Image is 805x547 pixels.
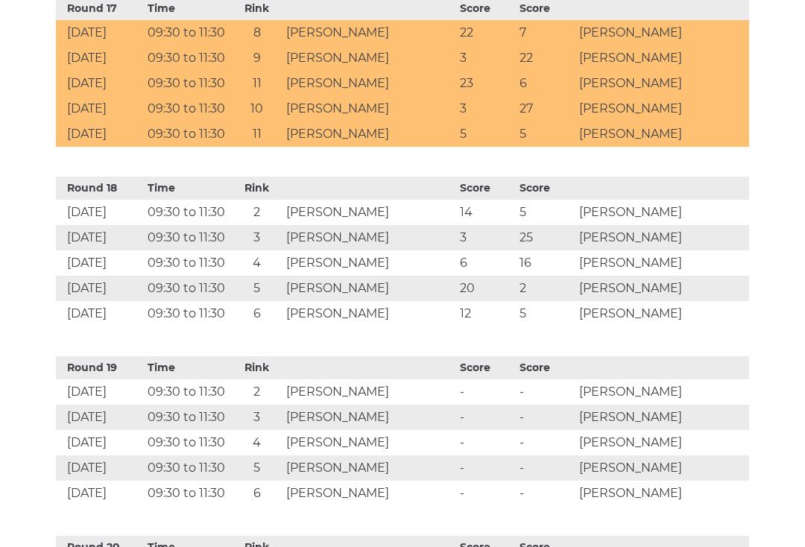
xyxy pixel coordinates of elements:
[232,45,282,71] td: 9
[144,276,232,301] td: 09:30 to 11:30
[516,276,575,301] td: 2
[456,481,516,506] td: -
[282,405,456,430] td: [PERSON_NAME]
[575,276,749,301] td: [PERSON_NAME]
[144,121,232,147] td: 09:30 to 11:30
[144,177,232,200] th: Time
[282,96,456,121] td: [PERSON_NAME]
[56,301,144,326] td: [DATE]
[516,121,575,147] td: 5
[56,177,144,200] th: Round 18
[56,225,144,250] td: [DATE]
[144,200,232,225] td: 09:30 to 11:30
[56,20,144,45] td: [DATE]
[56,250,144,276] td: [DATE]
[282,481,456,506] td: [PERSON_NAME]
[56,96,144,121] td: [DATE]
[144,455,232,481] td: 09:30 to 11:30
[516,177,575,200] th: Score
[575,20,749,45] td: [PERSON_NAME]
[144,20,232,45] td: 09:30 to 11:30
[232,20,282,45] td: 8
[456,276,516,301] td: 20
[456,45,516,71] td: 3
[575,430,749,455] td: [PERSON_NAME]
[516,481,575,506] td: -
[516,200,575,225] td: 5
[282,276,456,301] td: [PERSON_NAME]
[232,301,282,326] td: 6
[456,430,516,455] td: -
[232,481,282,506] td: 6
[144,96,232,121] td: 09:30 to 11:30
[56,121,144,147] td: [DATE]
[575,200,749,225] td: [PERSON_NAME]
[516,356,575,379] th: Score
[575,455,749,481] td: [PERSON_NAME]
[144,405,232,430] td: 09:30 to 11:30
[575,45,749,71] td: [PERSON_NAME]
[282,225,456,250] td: [PERSON_NAME]
[456,96,516,121] td: 3
[575,379,749,405] td: [PERSON_NAME]
[56,430,144,455] td: [DATE]
[575,250,749,276] td: [PERSON_NAME]
[56,455,144,481] td: [DATE]
[516,405,575,430] td: -
[456,405,516,430] td: -
[456,121,516,147] td: 5
[232,71,282,96] td: 11
[575,225,749,250] td: [PERSON_NAME]
[144,250,232,276] td: 09:30 to 11:30
[456,356,516,379] th: Score
[144,301,232,326] td: 09:30 to 11:30
[144,45,232,71] td: 09:30 to 11:30
[232,250,282,276] td: 4
[144,356,232,379] th: Time
[232,405,282,430] td: 3
[56,356,144,379] th: Round 19
[516,301,575,326] td: 5
[516,20,575,45] td: 7
[232,379,282,405] td: 2
[282,200,456,225] td: [PERSON_NAME]
[232,276,282,301] td: 5
[282,301,456,326] td: [PERSON_NAME]
[282,455,456,481] td: [PERSON_NAME]
[516,250,575,276] td: 16
[232,96,282,121] td: 10
[575,121,749,147] td: [PERSON_NAME]
[56,405,144,430] td: [DATE]
[516,96,575,121] td: 27
[516,45,575,71] td: 22
[56,481,144,506] td: [DATE]
[516,225,575,250] td: 25
[456,455,516,481] td: -
[56,276,144,301] td: [DATE]
[232,177,282,200] th: Rink
[232,356,282,379] th: Rink
[282,379,456,405] td: [PERSON_NAME]
[516,455,575,481] td: -
[282,45,456,71] td: [PERSON_NAME]
[144,379,232,405] td: 09:30 to 11:30
[144,430,232,455] td: 09:30 to 11:30
[282,71,456,96] td: [PERSON_NAME]
[56,45,144,71] td: [DATE]
[575,71,749,96] td: [PERSON_NAME]
[456,250,516,276] td: 6
[456,71,516,96] td: 23
[282,250,456,276] td: [PERSON_NAME]
[575,301,749,326] td: [PERSON_NAME]
[282,121,456,147] td: [PERSON_NAME]
[456,200,516,225] td: 14
[232,455,282,481] td: 5
[144,481,232,506] td: 09:30 to 11:30
[232,200,282,225] td: 2
[516,71,575,96] td: 6
[575,481,749,506] td: [PERSON_NAME]
[56,71,144,96] td: [DATE]
[282,20,456,45] td: [PERSON_NAME]
[575,96,749,121] td: [PERSON_NAME]
[575,405,749,430] td: [PERSON_NAME]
